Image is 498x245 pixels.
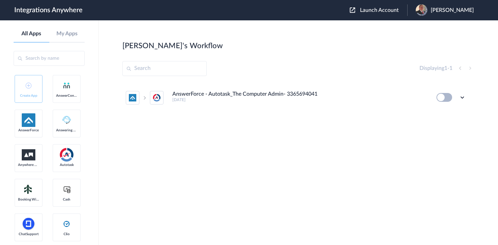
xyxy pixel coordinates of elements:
span: Anywhere Works [18,163,39,167]
h1: Integrations Anywhere [14,6,83,14]
span: Answering Service [56,128,77,132]
span: Autotask [56,163,77,167]
span: 1 [449,65,452,71]
span: Cash [56,197,77,202]
h5: [DATE] [172,97,427,102]
img: Answering_service.png [60,113,73,127]
img: answerconnect-logo.svg [63,81,71,90]
span: Clio [56,232,77,236]
button: Launch Account [350,7,407,14]
h2: [PERSON_NAME]'s Workflow [122,41,223,50]
span: Booking Widget [18,197,39,202]
span: AnswerForce [18,128,39,132]
a: All Apps [14,31,49,37]
img: autotask.png [60,148,73,162]
img: aww.png [22,149,35,161]
img: af-app-logo.svg [22,113,35,127]
input: Search by name [14,51,85,66]
img: cash-logo.svg [63,185,71,193]
span: Launch Account [360,7,399,13]
img: Setmore_Logo.svg [22,183,35,195]
img: add-icon.svg [25,82,32,89]
img: chatsupport-icon.svg [22,217,35,231]
img: jason-pledge-people.PNG [416,4,427,16]
span: ChatSupport [18,232,39,236]
img: launch-acct-icon.svg [350,7,355,13]
h4: AnswerForce - Autotask_The Computer Admin- 3365694041 [172,91,317,97]
span: 1 [444,65,447,71]
input: Search [122,61,207,76]
h4: Displaying - [419,65,452,72]
span: AnswerConnect [56,94,77,98]
a: My Apps [49,31,85,37]
img: clio-logo.svg [63,220,71,228]
span: Create App [18,94,39,98]
span: [PERSON_NAME] [431,7,474,14]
